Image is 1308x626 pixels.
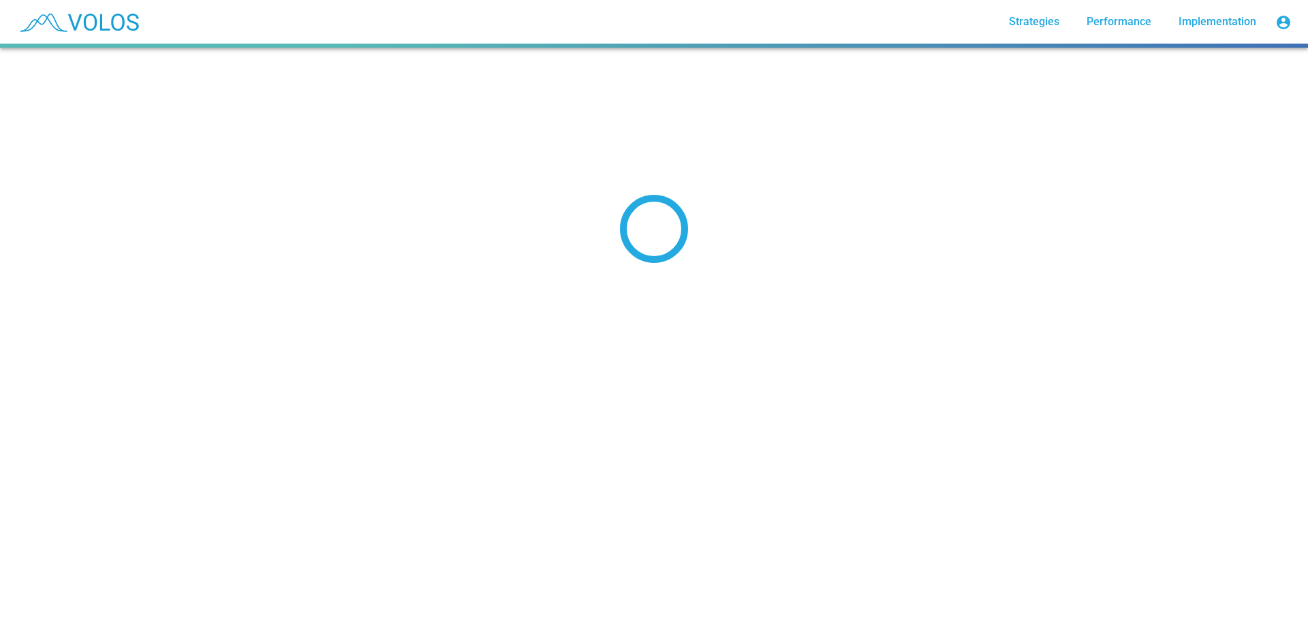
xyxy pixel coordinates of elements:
[1009,15,1059,28] span: Strategies
[1168,10,1267,34] a: Implementation
[1275,14,1292,31] mat-icon: account_circle
[11,5,146,39] img: blue_transparent.png
[1179,15,1256,28] span: Implementation
[1087,15,1151,28] span: Performance
[1076,10,1162,34] a: Performance
[998,10,1070,34] a: Strategies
